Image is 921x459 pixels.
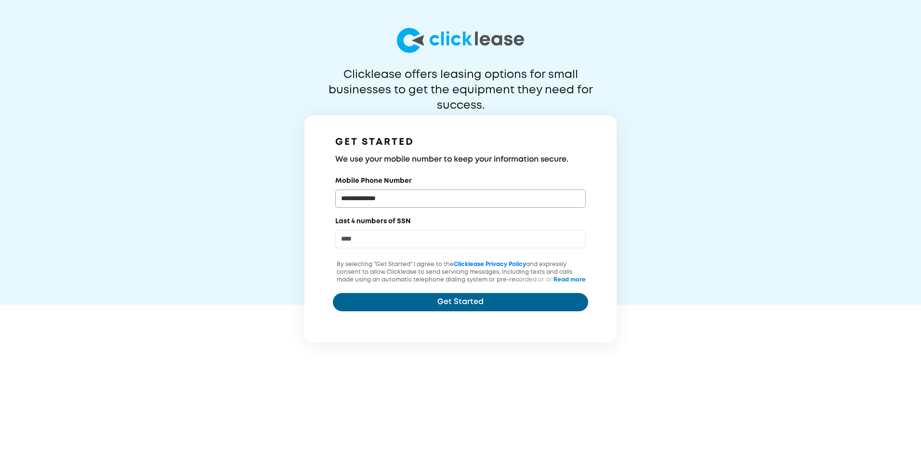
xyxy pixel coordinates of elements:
[333,261,588,307] p: By selecting "Get Started" I agree to the and expressly consent to allow Clicklease to send servi...
[397,28,524,53] img: logo-larg
[305,67,616,98] p: Clicklease offers leasing options for small businesses to get the equipment they need for success.
[333,293,588,311] button: Get Started
[335,176,412,186] label: Mobile Phone Number
[335,154,586,166] h3: We use your mobile number to keep your information secure.
[335,217,411,226] label: Last 4 numbers of SSN
[335,135,586,150] h1: GET STARTED
[454,262,526,267] a: Clicklease Privacy Policy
